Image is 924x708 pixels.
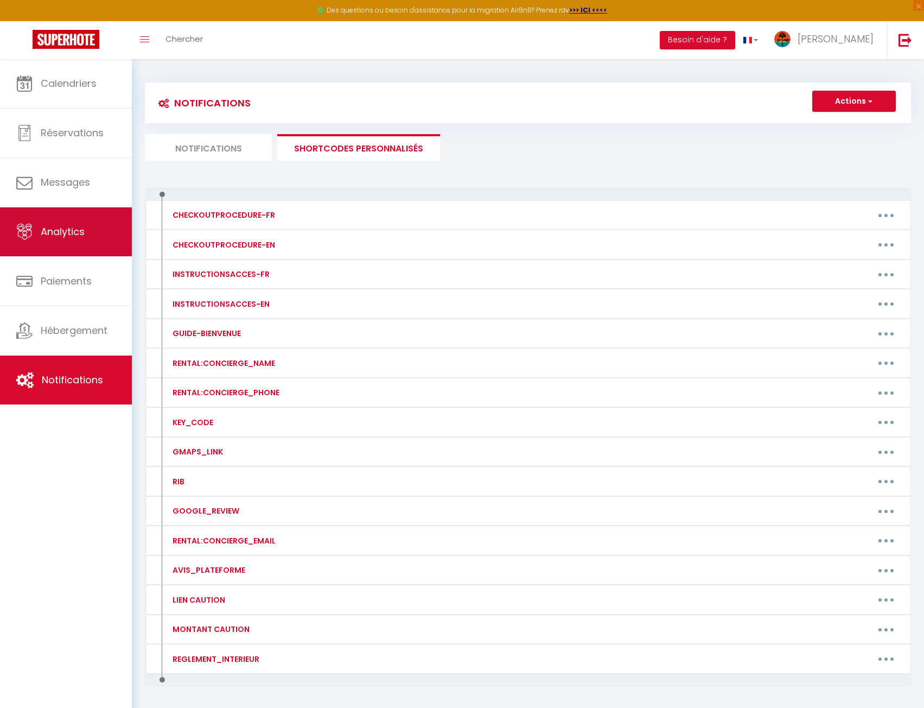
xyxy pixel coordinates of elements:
li: Notifications [145,134,272,161]
div: AVIS_PLATEFORME [170,564,245,576]
div: GMAPS_LINK [170,446,223,458]
span: Hébergement [41,324,107,337]
span: Réservations [41,126,104,140]
div: RENTAL:CONCIERGE_NAME [170,357,275,369]
div: LIEN CAUTION [170,594,225,606]
div: INSTRUCTIONSACCES-EN [170,298,270,310]
span: Analytics [41,225,85,238]
div: MONTANT CAUTION [170,623,250,635]
span: [PERSON_NAME] [798,32,874,46]
div: KEY_CODE [170,416,213,428]
div: GUIDE-BIENVENUE [170,327,241,339]
button: Besoin d'aide ? [660,31,735,49]
img: ... [774,31,791,47]
a: ... [PERSON_NAME] [766,21,887,59]
img: logout [898,33,912,47]
a: Chercher [157,21,211,59]
span: Notifications [42,373,103,387]
div: RENTAL:CONCIERGE_EMAIL [170,535,276,547]
div: GOOGLE_REVIEW [170,505,239,517]
div: INSTRUCTIONSACCES-FR [170,268,270,280]
div: REGLEMENT_INTERIEUR [170,653,259,665]
img: Super Booking [33,30,99,49]
a: >>> ICI <<<< [569,5,607,15]
li: SHORTCODES PERSONNALISÉS [277,134,440,161]
button: Actions [812,91,896,112]
span: Chercher [165,33,203,45]
div: CHECKOUTPROCEDURE-EN [170,239,275,251]
div: RENTAL:CONCIERGE_PHONE [170,387,279,399]
span: Messages [41,175,90,189]
h3: Notifications [153,91,251,115]
div: CHECKOUTPROCEDURE-FR [170,209,275,221]
span: Calendriers [41,77,97,90]
span: Paiements [41,274,92,288]
div: RIB [170,476,184,488]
